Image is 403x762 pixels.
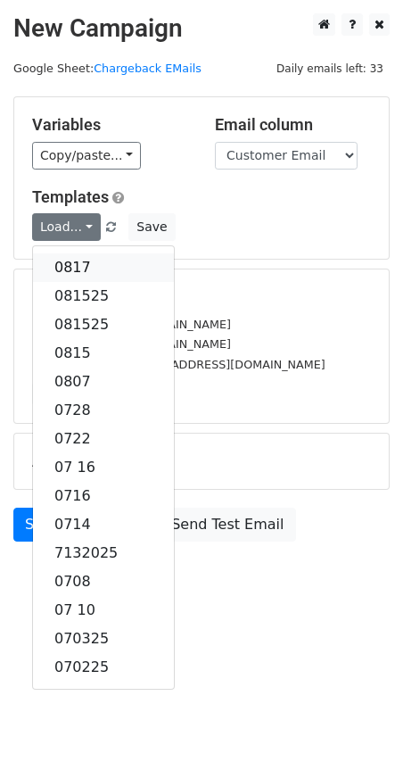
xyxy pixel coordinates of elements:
[33,339,174,368] a: 0815
[32,187,109,206] a: Templates
[32,142,141,170] a: Copy/paste...
[33,282,174,311] a: 081525
[128,213,175,241] button: Save
[33,311,174,339] a: 081525
[33,596,174,625] a: 07 10
[215,115,371,135] h5: Email column
[314,676,403,762] iframe: Chat Widget
[32,451,371,471] h5: Advanced
[33,653,174,682] a: 070225
[33,510,174,539] a: 0714
[32,213,101,241] a: Load...
[33,368,174,396] a: 0807
[270,62,390,75] a: Daily emails left: 33
[33,482,174,510] a: 0716
[94,62,201,75] a: Chargeback EMails
[32,337,231,351] small: [EMAIL_ADDRESS][DOMAIN_NAME]
[33,625,174,653] a: 070325
[13,62,201,75] small: Google Sheet:
[32,318,231,331] small: [EMAIL_ADDRESS][DOMAIN_NAME]
[33,567,174,596] a: 0708
[32,358,325,371] small: [PERSON_NAME][EMAIL_ADDRESS][DOMAIN_NAME]
[160,508,295,542] a: Send Test Email
[33,539,174,567] a: 7132025
[13,13,390,44] h2: New Campaign
[33,425,174,453] a: 0722
[270,59,390,79] span: Daily emails left: 33
[33,453,174,482] a: 07 16
[33,396,174,425] a: 0728
[13,508,72,542] a: Send
[32,287,371,307] h5: 17 Recipients
[33,253,174,282] a: 0817
[32,115,188,135] h5: Variables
